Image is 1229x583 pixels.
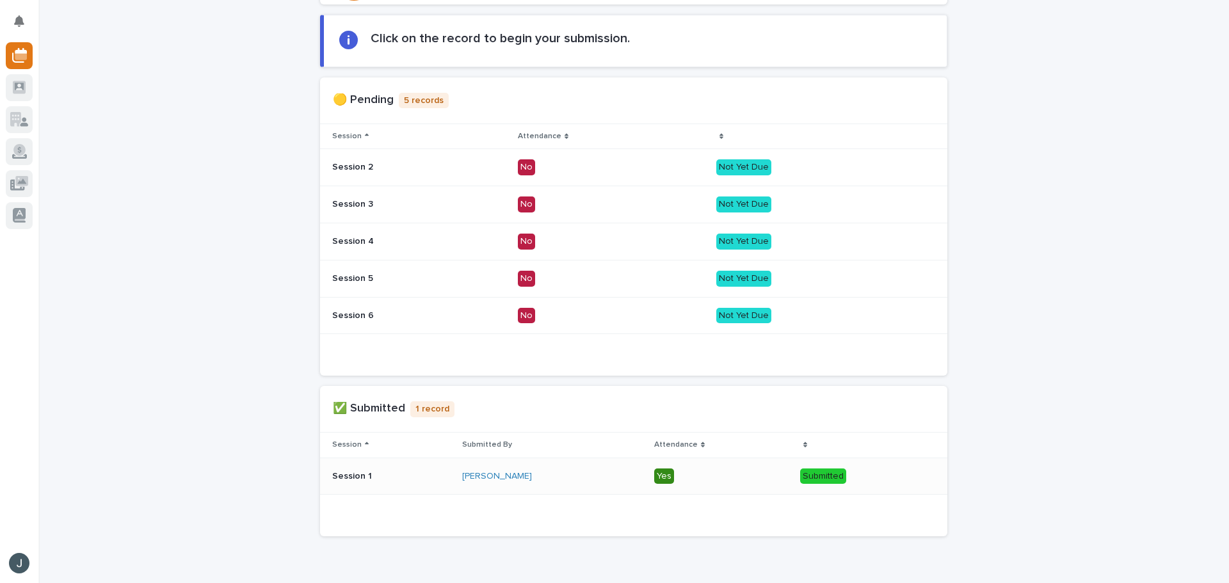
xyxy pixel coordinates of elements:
div: No [518,196,535,212]
p: Session [332,129,362,143]
div: Notifications [16,15,33,36]
p: Session 6 [332,310,507,321]
h1: ✅ Submitted [333,402,405,416]
p: Session [332,438,362,452]
tr: Session 6NoNot Yet Due [320,297,947,334]
p: Submitted By [462,438,512,452]
div: No [518,308,535,324]
h1: 🟡 Pending [333,93,394,108]
tr: Session 1[PERSON_NAME] YesSubmitted [320,458,947,495]
p: Session 2 [332,162,507,173]
div: Yes [654,468,674,484]
button: Notifications [6,8,33,35]
p: Attendance [518,129,561,143]
p: 5 records [399,93,449,109]
div: No [518,159,535,175]
button: users-avatar [6,550,33,577]
p: 1 record [410,401,454,417]
p: Session 1 [332,471,452,482]
p: Session 5 [332,273,507,284]
a: [PERSON_NAME] [462,471,532,482]
div: Not Yet Due [716,308,771,324]
tr: Session 2NoNot Yet Due [320,149,947,186]
div: Not Yet Due [716,196,771,212]
tr: Session 3NoNot Yet Due [320,186,947,223]
p: Session 3 [332,199,507,210]
div: Not Yet Due [716,271,771,287]
div: Submitted [800,468,846,484]
p: Attendance [654,438,698,452]
h2: Click on the record to begin your submission. [371,31,630,46]
tr: Session 4NoNot Yet Due [320,223,947,260]
tr: Session 5NoNot Yet Due [320,260,947,297]
div: Not Yet Due [716,234,771,250]
div: No [518,271,535,287]
div: No [518,234,535,250]
div: Not Yet Due [716,159,771,175]
p: Session 4 [332,236,507,247]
